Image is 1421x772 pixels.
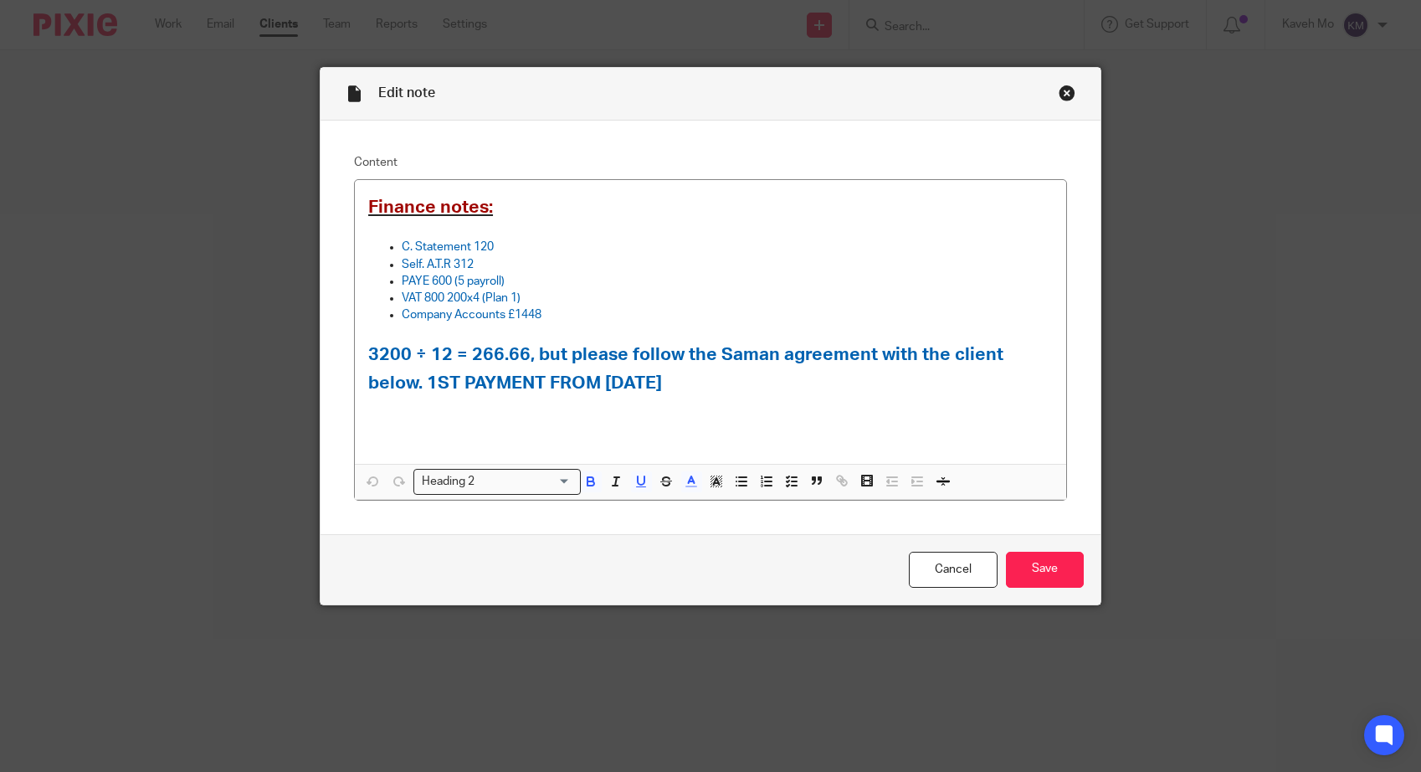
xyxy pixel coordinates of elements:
[418,473,478,491] span: Heading 2
[1059,85,1075,101] div: Close this dialog window
[402,309,541,321] span: Company Accounts £1448
[413,469,581,495] div: Search for option
[402,275,505,287] span: PAYE 600 (5 payroll)
[402,259,474,270] span: Self. A.T.R 312
[1006,552,1084,588] input: Save
[368,346,1008,392] span: 3200 ÷ 12 = 266.66, but please follow the Saman agreement with the client below. 1ST PAYMENT FROM...
[368,198,493,216] span: Finance notes:
[909,552,998,588] a: Cancel
[402,292,521,304] span: VAT 800 200x4 (Plan 1)
[480,473,571,491] input: Search for option
[402,241,494,253] span: C. Statement 120
[378,86,435,100] span: Edit note
[354,154,1067,171] label: Content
